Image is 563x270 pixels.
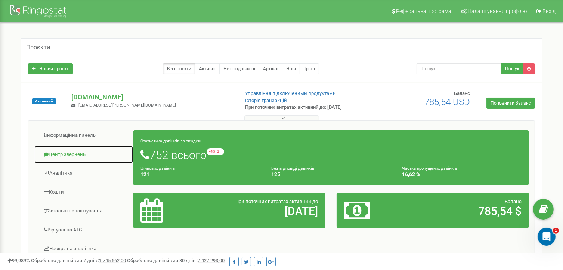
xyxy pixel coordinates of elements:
span: [EMAIL_ADDRESS][PERSON_NAME][DOMAIN_NAME] [78,103,176,108]
a: Загальні налаштування [34,202,133,220]
small: Частка пропущених дзвінків [402,166,457,171]
h2: [DATE] [203,205,318,217]
button: Пошук [501,63,523,74]
a: Всі проєкти [163,63,195,74]
a: Поповнити баланс [486,98,535,109]
a: Наскрізна аналітика [34,240,133,258]
h5: Проєкти [26,44,50,51]
a: Інформаційна панель [34,126,133,145]
small: Цільових дзвінків [140,166,175,171]
a: Активні [195,63,220,74]
a: Історія транзакцій [245,98,287,103]
p: При поточних витратах активний до: [DATE] [245,104,364,111]
span: Оброблено дзвінків за 30 днів : [127,258,225,263]
a: Управління підключеними продуктами [245,90,336,96]
p: [DOMAIN_NAME] [71,92,233,102]
h2: 785,54 $ [407,205,522,217]
h1: 752 всього [140,148,522,161]
span: 1 [553,228,559,234]
span: Баланс [505,199,522,204]
a: Новий проєкт [28,63,73,74]
iframe: Intercom live chat [538,228,556,246]
span: 99,989% [7,258,30,263]
a: Не продовжені [219,63,259,74]
a: Центр звернень [34,145,133,164]
u: 7 427 293,00 [198,258,225,263]
span: Вихід [542,8,556,14]
small: -40 [207,148,224,155]
h4: 125 [271,172,391,177]
a: Аналiтика [34,164,133,182]
span: Налаштування профілю [468,8,527,14]
span: 785,54 USD [425,97,470,107]
span: При поточних витратах активний до [235,199,318,204]
small: Без відповіді дзвінків [271,166,314,171]
a: Архівні [259,63,282,74]
input: Пошук [417,63,501,74]
span: Баланс [454,90,470,96]
a: Тріал [300,63,319,74]
span: Оброблено дзвінків за 7 днів : [31,258,126,263]
a: Віртуальна АТС [34,221,133,239]
u: 1 745 662,00 [99,258,126,263]
small: Статистика дзвінків за тиждень [140,139,202,144]
h4: 16,62 % [402,172,522,177]
a: Нові [282,63,300,74]
a: Кошти [34,183,133,202]
h4: 121 [140,172,260,177]
span: Реферальна програма [396,8,451,14]
span: Активний [32,98,56,104]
